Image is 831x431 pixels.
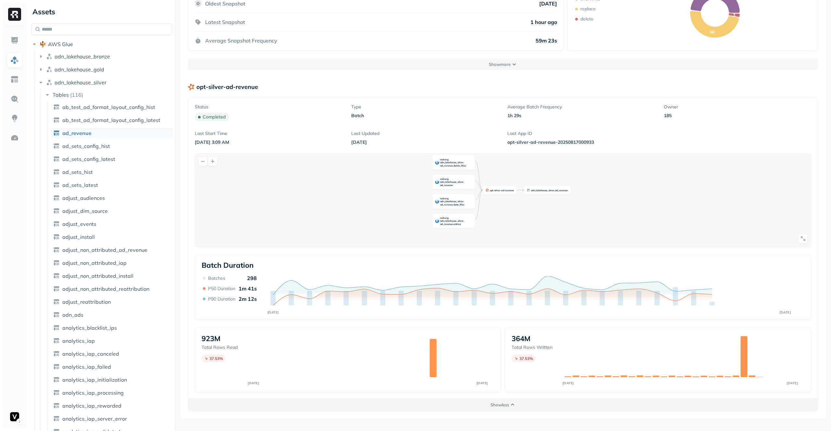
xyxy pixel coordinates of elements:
[188,58,818,70] button: Showmore
[494,189,500,192] span: silver
[10,56,19,64] img: Assets
[51,232,173,242] a: adjust_install
[51,323,173,333] a: analytics_blacklist_ips
[51,102,173,112] a: ab_test_ad_format_layout_config_hist
[710,30,714,34] text: 68
[490,402,509,408] p: Show less
[443,203,444,206] span: _
[51,336,173,346] a: analytics_iap
[62,312,83,318] span: adn_ads
[44,90,173,100] button: Tables(116)
[53,247,60,253] img: table
[53,182,60,188] img: table
[458,203,460,206] span: _
[51,167,173,177] a: ad_sets_hist
[62,351,119,357] span: analytics_iap_canceled
[51,349,173,359] a: analytics_iap_canceled
[456,219,458,223] span: _
[444,200,445,203] span: _
[38,77,172,88] button: adn_lakehouse_silver
[53,299,60,305] img: table
[580,16,593,22] p: delete
[453,223,461,226] span: entries
[46,79,53,86] img: namespace
[53,221,60,227] img: table
[62,156,115,162] span: ad_sets_config_latest
[202,334,220,343] p: 923M
[53,363,60,370] img: table
[53,338,60,344] img: table
[46,53,53,60] img: namespace
[456,200,458,203] span: _
[53,117,60,123] img: table
[457,219,464,223] span: silver
[10,412,19,421] img: Voodoo
[443,223,444,226] span: _
[460,164,461,167] span: _
[457,200,464,203] span: silver
[51,115,173,125] a: ab_test_ad_format_layout_config_latest
[530,19,557,25] p: 1 hour ago
[205,19,245,25] p: Latest Snapshot
[51,141,173,151] a: ad_sets_config_hist
[507,104,655,110] p: Average Batch Frequency
[62,117,160,123] span: ab_test_ad_format_layout_config_latest
[555,189,558,192] span: ad
[38,51,172,62] button: adn_lakehouse_bronze
[548,189,554,192] span: silver
[440,161,444,164] span: adn
[62,104,155,110] span: ab_test_ad_format_layout_config_hist
[62,260,127,266] span: adjust_non_attributed_iap
[51,388,173,398] a: analytics_iap_processing
[444,164,453,167] span: revenue
[547,189,549,192] span: _
[456,161,458,164] span: _
[62,415,127,422] span: analytics_iap_server_error
[208,286,235,292] p: P50 Duration
[55,53,110,60] span: adn_lakehouse_bronze
[53,351,60,357] img: table
[51,193,173,203] a: adjust_audiences
[62,130,92,136] span: ad_revenue
[62,143,110,149] span: ad_sets_config_hist
[62,363,111,370] span: analytics_iap_failed
[8,8,21,21] img: Ryft
[507,113,655,119] p: 1h 29s
[62,402,121,409] span: analytics_iap_rewarded
[539,0,557,7] p: [DATE]
[208,296,235,302] p: P90 Duration
[51,271,173,281] a: adjust_non_attributed_install
[443,164,444,167] span: _
[51,362,173,372] a: analytics_iap_failed
[559,189,568,192] span: revenue
[51,219,173,229] a: adjust_events
[51,400,173,411] a: analytics_iap_rewarded
[489,61,511,68] p: Show more
[453,164,453,167] span: .
[46,66,53,73] img: namespace
[512,334,530,343] p: 364M
[444,203,453,206] span: revenue
[209,356,223,361] p: 37.53 %
[38,64,172,75] button: adn_lakehouse_gold
[51,245,173,255] a: adjust_non_attributed_ad_revenue
[195,104,342,110] p: Status
[558,189,559,192] span: _
[53,415,60,422] img: table
[460,203,464,206] span: files
[440,203,443,206] span: ad
[536,189,547,192] span: lakehouse
[62,389,124,396] span: analytics_iap_processing
[205,37,277,44] p: Average Snapshot Frequency
[208,275,225,281] p: Batches
[351,113,499,119] p: batch
[53,234,60,240] img: table
[202,261,254,270] p: Batch Duration
[239,296,257,302] p: 2m 12s
[445,161,456,164] span: lakehouse
[477,381,488,385] tspan: [DATE]
[51,128,173,138] a: ad_revenue
[40,41,46,47] img: root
